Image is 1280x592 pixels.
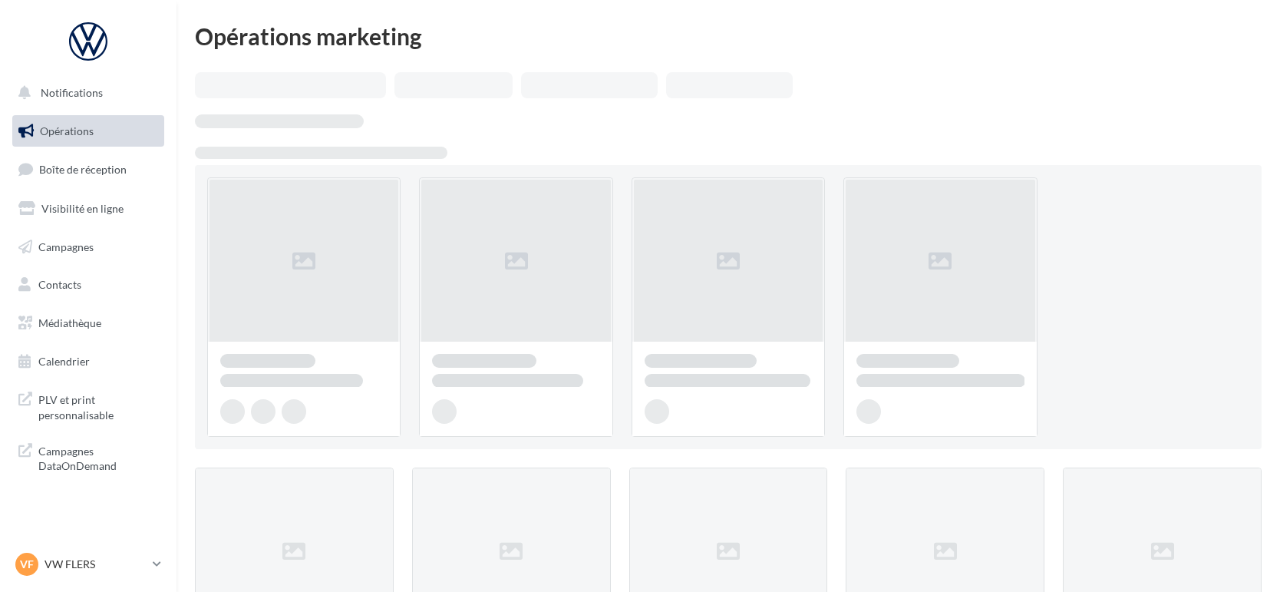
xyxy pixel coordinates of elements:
a: Visibilité en ligne [9,193,167,225]
span: Campagnes [38,240,94,253]
a: Opérations [9,115,167,147]
span: Médiathèque [38,316,101,329]
a: PLV et print personnalisable [9,383,167,428]
a: VF VW FLERS [12,550,164,579]
span: Calendrier [38,355,90,368]
span: Opérations [40,124,94,137]
a: Boîte de réception [9,153,167,186]
span: VF [20,557,34,572]
a: Campagnes [9,231,167,263]
p: VW FLERS [45,557,147,572]
span: Boîte de réception [39,163,127,176]
span: Notifications [41,86,103,99]
a: Calendrier [9,346,167,378]
span: PLV et print personnalisable [38,389,158,422]
span: Visibilité en ligne [41,202,124,215]
button: Notifications [9,77,161,109]
div: Opérations marketing [195,25,1262,48]
a: Médiathèque [9,307,167,339]
a: Contacts [9,269,167,301]
span: Campagnes DataOnDemand [38,441,158,474]
a: Campagnes DataOnDemand [9,435,167,480]
span: Contacts [38,278,81,291]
